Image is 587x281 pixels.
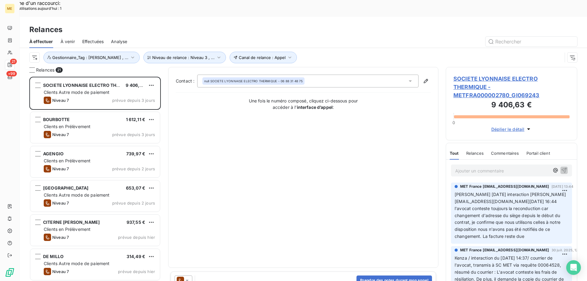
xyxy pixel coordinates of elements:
[118,269,155,274] span: prévue depuis hier
[118,235,155,240] span: prévue depuis hier
[491,151,519,156] span: Commentaires
[44,90,110,95] span: Clients Autre mode de paiement
[127,254,145,259] span: 314,49 €
[452,120,455,125] span: 0
[43,254,64,259] span: DE MILLO
[52,98,69,103] span: Niveau 7
[239,55,286,60] span: Canal de relance : Appel
[52,269,69,274] span: Niveau 7
[126,83,149,88] span: 9 406,63 €
[112,201,155,205] span: prévue depuis 2 jours
[52,235,69,240] span: Niveau 7
[44,124,90,129] span: Clients en Prélèvement
[43,83,136,88] span: SOCIETE LYONNAISE ELECTRO THERMIQUE
[489,126,534,133] button: Déplier le détail
[453,99,570,112] h3: 9 406,63 €
[43,117,70,122] span: BOURBOTTE
[566,260,581,275] div: Open Intercom Messenger
[466,151,484,156] span: Relances
[126,185,145,190] span: 653,07 €
[552,185,573,188] span: [DATE] 13:44
[82,39,104,45] span: Effectuées
[10,59,17,64] span: 21
[112,166,155,171] span: prévue depuis 2 jours
[6,71,17,76] span: +99
[204,79,277,83] span: null SOCIETE LYONNAISE ELECTRO THERMIQUE
[61,39,75,45] span: À venir
[5,60,14,70] a: 21
[43,52,140,63] button: Gestionnaire_Tag : [PERSON_NAME] , ...
[230,52,297,63] button: Canal de relance : Appel
[491,126,525,132] span: Déplier le détail
[36,67,54,73] span: Relances
[111,39,127,45] span: Analyse
[552,248,584,252] span: 30 juil. 2025, 12:00
[43,185,89,190] span: [GEOGRAPHIC_DATA]
[5,72,14,82] a: +99
[43,220,100,225] span: CITERNE [PERSON_NAME]
[44,227,90,232] span: Clients en Prélèvement
[455,192,566,239] span: [PERSON_NAME] [DATE] interaction [PERSON_NAME][EMAIL_ADDRESS][DOMAIN_NAME][DATE] 16:44 l'avocat c...
[44,261,110,266] span: Clients Autre mode de paiement
[52,55,128,60] span: Gestionnaire_Tag : [PERSON_NAME] , ...
[112,132,155,137] span: prévue depuis 3 jours
[242,98,364,110] p: Une fois le numéro composé, cliquez ci-dessous pour accéder à l’ :
[297,105,333,110] strong: interface d’appel
[460,184,549,189] span: MET France [EMAIL_ADDRESS][DOMAIN_NAME]
[204,79,303,83] div: - 06 88 31 48 75
[52,132,69,137] span: Niveau 7
[126,151,145,156] span: 739,97 €
[460,247,549,253] span: MET France [EMAIL_ADDRESS][DOMAIN_NAME]
[29,24,62,35] h3: Relances
[112,98,155,103] span: prévue depuis 3 jours
[52,166,69,171] span: Niveau 7
[176,78,197,84] label: Contact :
[44,158,90,163] span: Clients en Prélèvement
[43,151,64,156] span: AGENGIO
[44,192,110,198] span: Clients Autre mode de paiement
[152,55,215,60] span: Niveau de relance : Niveau 3 , ...
[526,151,550,156] span: Portail client
[143,52,226,63] button: Niveau de relance : Niveau 3 , ...
[450,151,459,156] span: Tout
[29,39,53,45] span: À effectuer
[56,67,62,73] span: 21
[52,201,69,205] span: Niveau 7
[5,268,15,277] img: Logo LeanPay
[127,220,145,225] span: 937,55 €
[126,117,146,122] span: 1 612,11 €
[485,37,577,46] input: Rechercher
[453,75,570,99] span: SOCIETE LYONNAISE ELECTRO THERMIQUE - METFRA000002780_GI069243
